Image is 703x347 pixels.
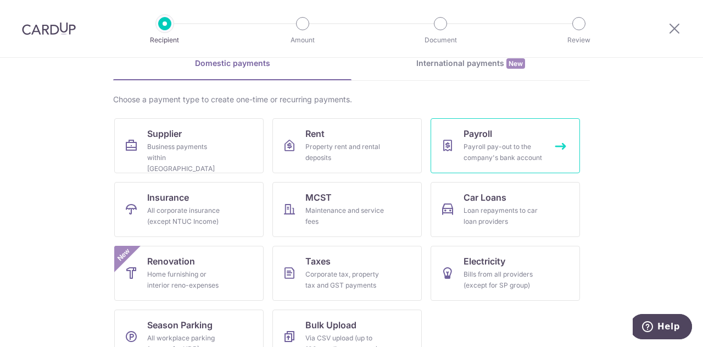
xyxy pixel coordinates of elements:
[464,127,492,140] span: Payroll
[464,141,543,163] div: Payroll pay-out to the company's bank account
[147,255,195,268] span: Renovation
[147,269,226,291] div: Home furnishing or interior reno-expenses
[305,269,384,291] div: Corporate tax, property tax and GST payments
[305,141,384,163] div: Property rent and rental deposits
[147,191,189,204] span: Insurance
[400,35,481,46] p: Document
[305,191,332,204] span: MCST
[305,318,356,332] span: Bulk Upload
[262,35,343,46] p: Amount
[431,118,580,173] a: PayrollPayroll pay-out to the company's bank account
[25,8,47,18] span: Help
[305,255,331,268] span: Taxes
[124,35,205,46] p: Recipient
[272,246,422,301] a: TaxesCorporate tax, property tax and GST payments
[147,205,226,227] div: All corporate insurance (except NTUC Income)
[431,182,580,237] a: Car LoansLoan repayments to car loan providers
[506,58,525,69] span: New
[305,205,384,227] div: Maintenance and service fees
[22,22,76,35] img: CardUp
[113,94,590,105] div: Choose a payment type to create one-time or recurring payments.
[305,127,325,140] span: Rent
[147,318,213,332] span: Season Parking
[272,182,422,237] a: MCSTMaintenance and service fees
[113,58,351,69] div: Domestic payments
[115,246,133,264] span: New
[464,191,506,204] span: Car Loans
[464,255,505,268] span: Electricity
[431,246,580,301] a: ElectricityBills from all providers (except for SP group)
[464,205,543,227] div: Loan repayments to car loan providers
[351,58,590,69] div: International payments
[538,35,620,46] p: Review
[633,314,692,342] iframe: Opens a widget where you can find more information
[147,141,226,174] div: Business payments within [GEOGRAPHIC_DATA]
[272,118,422,173] a: RentProperty rent and rental deposits
[114,118,264,173] a: SupplierBusiness payments within [GEOGRAPHIC_DATA]
[464,269,543,291] div: Bills from all providers (except for SP group)
[114,182,264,237] a: InsuranceAll corporate insurance (except NTUC Income)
[147,127,182,140] span: Supplier
[114,246,264,301] a: RenovationHome furnishing or interior reno-expensesNew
